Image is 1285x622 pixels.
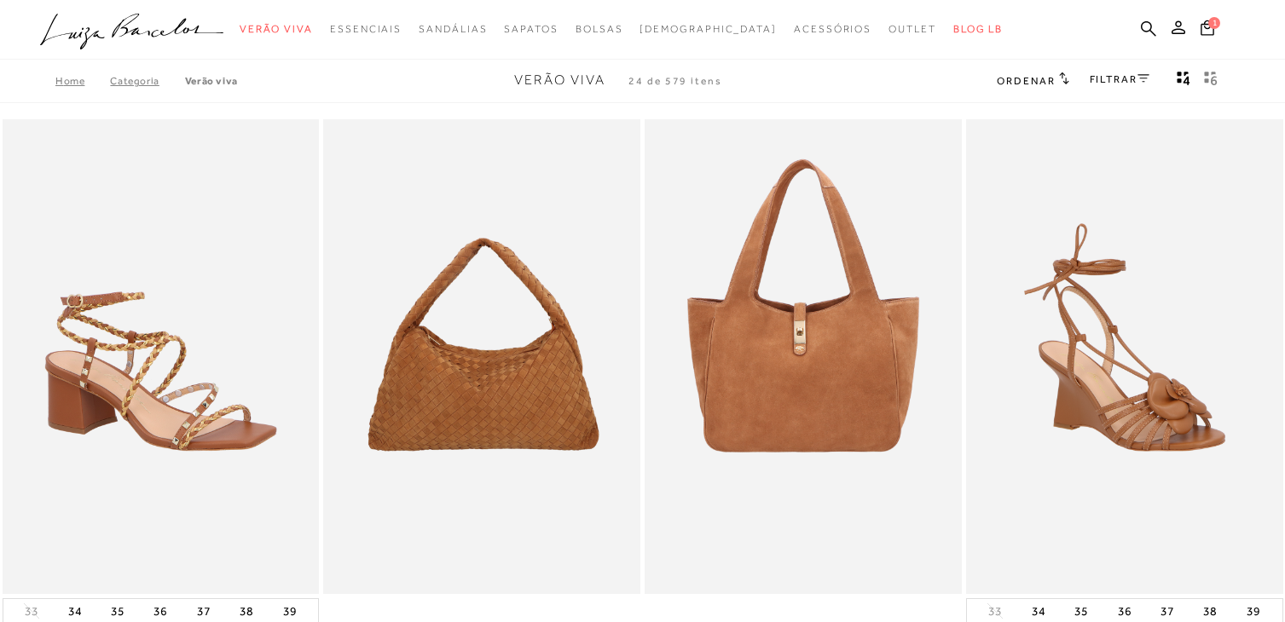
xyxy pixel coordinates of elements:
a: noSubCategoriesText [576,14,623,45]
img: SANDÁLIA ANABELA EM COURO CARAMELO AMARRAÇÃO E APLICAÇÃO FLORAL [968,122,1282,592]
a: Categoria [110,75,184,87]
span: Acessórios [794,23,871,35]
img: BOLSA MÉDIA EM CAMURÇA CARAMELO COM FECHO DOURADO [646,122,960,592]
a: SANDÁLIA EM COURO CARAMELO COM SALTO MÉDIO E TIRAS TRANÇADAS TRICOLOR SANDÁLIA EM COURO CARAMELO ... [4,122,318,592]
a: noSubCategoriesText [794,14,871,45]
span: Essenciais [330,23,402,35]
a: noSubCategoriesText [419,14,487,45]
a: noSubCategoriesText [240,14,313,45]
button: 33 [20,603,43,619]
span: [DEMOGRAPHIC_DATA] [640,23,777,35]
a: Verão Viva [185,75,238,87]
button: Mostrar 4 produtos por linha [1172,70,1195,92]
span: Outlet [889,23,936,35]
span: Bolsas [576,23,623,35]
span: BLOG LB [953,23,1003,35]
a: BOLSA MÉDIA EM CAMURÇA CARAMELO COM FECHO DOURADO BOLSA MÉDIA EM CAMURÇA CARAMELO COM FECHO DOURADO [646,122,960,592]
span: 1 [1208,17,1220,29]
img: SANDÁLIA EM COURO CARAMELO COM SALTO MÉDIO E TIRAS TRANÇADAS TRICOLOR [4,122,318,592]
a: BOLSA HOBO EM CAMURÇA TRESSÊ CARAMELO GRANDE BOLSA HOBO EM CAMURÇA TRESSÊ CARAMELO GRANDE [325,122,639,592]
span: Sandálias [419,23,487,35]
button: gridText6Desc [1199,70,1223,92]
a: BLOG LB [953,14,1003,45]
a: SANDÁLIA ANABELA EM COURO CARAMELO AMARRAÇÃO E APLICAÇÃO FLORAL SANDÁLIA ANABELA EM COURO CARAMEL... [968,122,1282,592]
button: 33 [983,603,1007,619]
a: noSubCategoriesText [889,14,936,45]
a: noSubCategoriesText [640,14,777,45]
button: 1 [1195,19,1219,42]
span: Ordenar [997,75,1055,87]
a: noSubCategoriesText [330,14,402,45]
a: Home [55,75,110,87]
span: 24 de 579 itens [628,75,722,87]
a: FILTRAR [1090,73,1149,85]
span: Verão Viva [514,72,605,88]
a: noSubCategoriesText [504,14,558,45]
span: Verão Viva [240,23,313,35]
span: Sapatos [504,23,558,35]
img: BOLSA HOBO EM CAMURÇA TRESSÊ CARAMELO GRANDE [325,122,639,592]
